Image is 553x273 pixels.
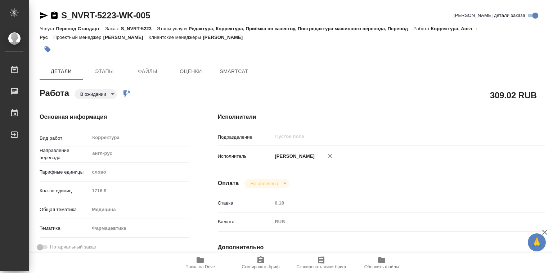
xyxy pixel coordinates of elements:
h4: Дополнительно [218,243,545,252]
div: Медицина [89,203,189,216]
p: Заказ: [105,26,121,31]
p: Кол-во единиц [40,187,89,194]
p: Работа [413,26,431,31]
span: Оценки [174,67,208,76]
button: Папка на Drive [170,253,230,273]
button: Обновить файлы [351,253,412,273]
span: Папка на Drive [185,264,215,269]
div: RUB [272,216,518,228]
p: Проектный менеджер [53,35,103,40]
input: Пустое поле [89,185,189,196]
span: Обновить файлы [364,264,399,269]
button: Скопировать мини-бриф [291,253,351,273]
p: Услуга [40,26,56,31]
p: Валюта [218,218,273,225]
p: [PERSON_NAME] [103,35,149,40]
div: В ожидании [244,179,289,188]
h2: Работа [40,86,69,99]
span: 🙏 [531,235,543,250]
h2: 309.02 RUB [490,89,537,101]
input: Пустое поле [274,132,501,141]
div: слово [89,166,189,178]
span: Скопировать бриф [242,264,279,269]
span: Этапы [87,67,122,76]
button: Скопировать ссылку [50,11,59,20]
p: Общая тематика [40,206,89,213]
button: В ожидании [78,91,108,97]
span: SmartCat [217,67,251,76]
h4: Основная информация [40,113,189,121]
input: Пустое поле [272,198,518,208]
p: [PERSON_NAME] [272,153,315,160]
button: Удалить исполнителя [322,148,338,164]
span: Файлы [130,67,165,76]
h4: Исполнители [218,113,545,121]
p: Вид работ [40,135,89,142]
p: Подразделение [218,134,273,141]
div: Фармацевтика [89,222,189,234]
button: Добавить тэг [40,41,55,57]
button: Скопировать ссылку для ЯМессенджера [40,11,48,20]
button: Скопировать бриф [230,253,291,273]
p: Редактура, Корректура, Приёмка по качеству, Постредактура машинного перевода, Перевод [189,26,413,31]
h4: Оплата [218,179,239,188]
a: S_NVRT-5223-WK-005 [61,10,150,20]
p: Тематика [40,225,89,232]
p: S_NVRT-5223 [121,26,157,31]
span: [PERSON_NAME] детали заказа [454,12,525,19]
p: Перевод Стандарт [56,26,105,31]
p: [PERSON_NAME] [203,35,248,40]
p: Исполнитель [218,153,273,160]
button: Не оплачена [248,180,280,187]
span: Скопировать мини-бриф [296,264,346,269]
button: 🙏 [528,233,546,251]
p: Этапы услуги [157,26,189,31]
p: Ставка [218,200,273,207]
span: Детали [44,67,78,76]
div: В ожидании [75,89,117,99]
p: Направление перевода [40,147,89,161]
p: Тарифные единицы [40,169,89,176]
span: Нотариальный заказ [50,243,96,251]
p: Клиентские менеджеры [149,35,203,40]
